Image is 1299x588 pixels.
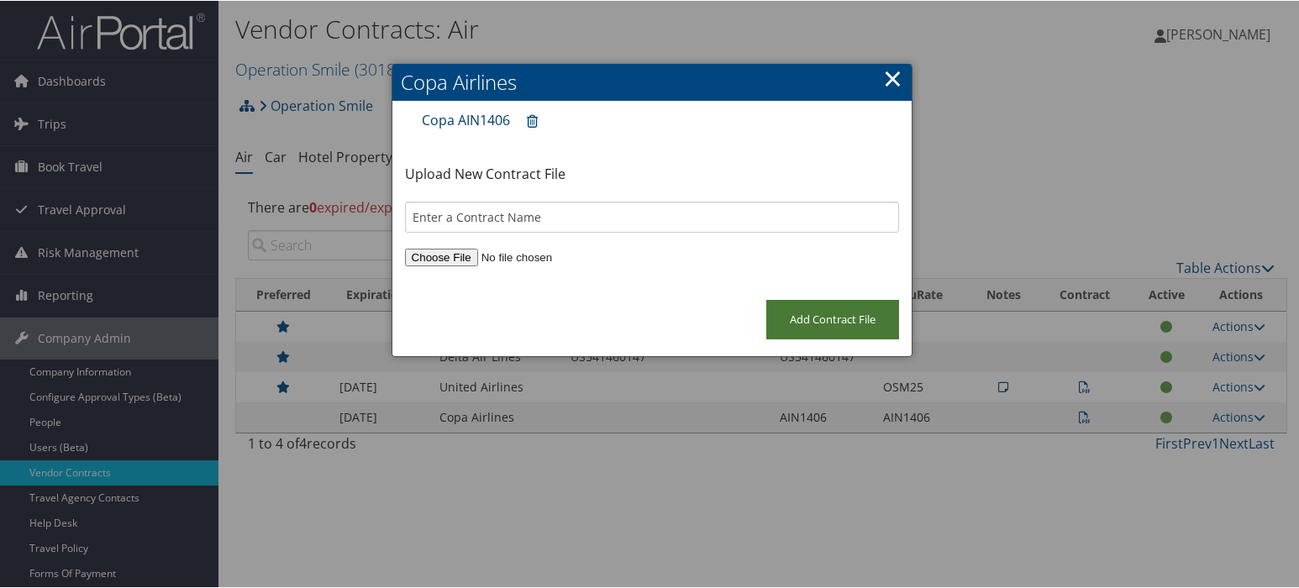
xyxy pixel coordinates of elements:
[392,63,912,100] h2: Copa Airlines
[518,105,546,136] a: Remove contract
[405,201,900,232] input: Enter a Contract Name
[766,299,899,339] input: Add Contract File
[883,60,902,94] a: ×
[422,110,510,129] a: Copa AIN1406
[405,163,900,185] p: Upload New Contract File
